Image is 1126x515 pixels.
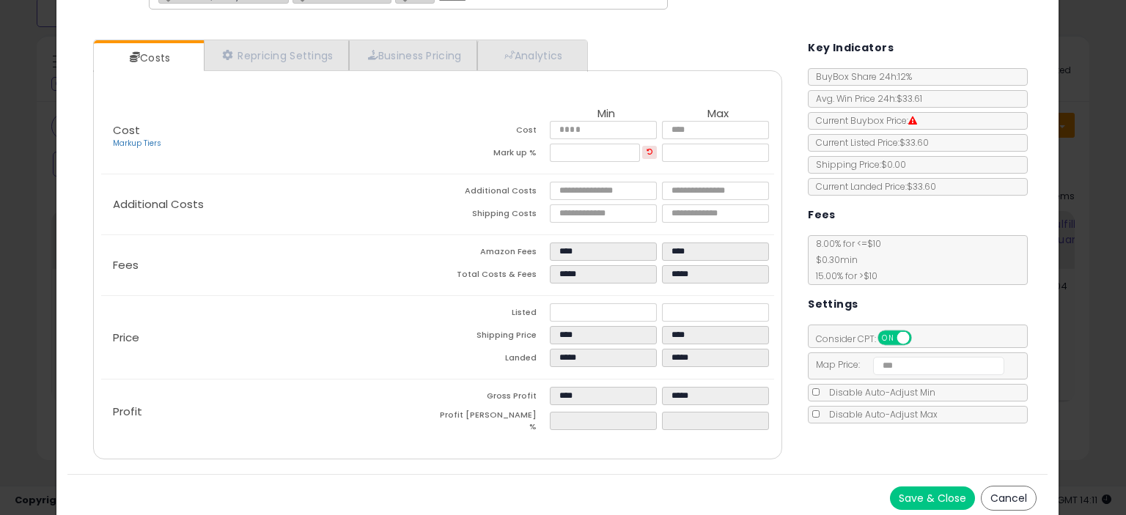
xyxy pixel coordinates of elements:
[809,92,922,105] span: Avg. Win Price 24h: $33.61
[822,408,938,420] span: Disable Auto-Adjust Max
[94,43,202,73] a: Costs
[809,70,912,83] span: BuyBox Share 24h: 12%
[808,295,858,314] h5: Settings
[809,158,906,171] span: Shipping Price: $0.00
[477,40,586,70] a: Analytics
[438,303,550,326] td: Listed
[101,259,438,271] p: Fees
[438,144,550,166] td: Mark up %
[809,358,1004,371] span: Map Price:
[349,40,477,70] a: Business Pricing
[101,125,438,149] p: Cost
[809,237,881,282] span: 8.00 % for <= $10
[890,486,975,510] button: Save & Close
[438,242,550,265] td: Amazon Fees
[113,138,161,149] a: Markup Tiers
[809,253,858,266] span: $0.30 min
[879,332,897,344] span: ON
[438,410,550,437] td: Profit [PERSON_NAME] %
[438,121,550,144] td: Cost
[101,406,438,418] p: Profit
[822,386,935,399] span: Disable Auto-Adjust Min
[908,116,917,125] i: Suppressed Buy Box
[438,387,550,410] td: Gross Profit
[808,206,836,224] h5: Fees
[101,199,438,210] p: Additional Costs
[809,270,877,282] span: 15.00 % for > $10
[809,180,936,193] span: Current Landed Price: $33.60
[809,114,917,127] span: Current Buybox Price:
[101,332,438,344] p: Price
[550,108,662,121] th: Min
[438,326,550,349] td: Shipping Price
[662,108,774,121] th: Max
[204,40,349,70] a: Repricing Settings
[809,333,931,345] span: Consider CPT:
[981,486,1037,511] button: Cancel
[438,204,550,227] td: Shipping Costs
[910,332,933,344] span: OFF
[438,265,550,288] td: Total Costs & Fees
[808,39,894,57] h5: Key Indicators
[438,349,550,371] td: Landed
[809,136,929,149] span: Current Listed Price: $33.60
[438,182,550,204] td: Additional Costs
